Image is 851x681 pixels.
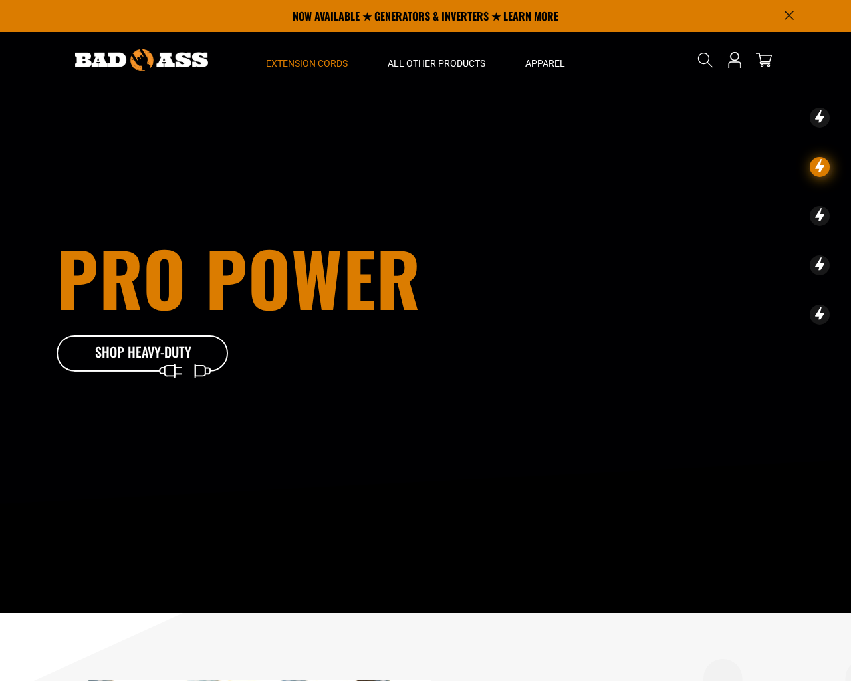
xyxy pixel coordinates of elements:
img: Bad Ass Extension Cords [75,49,208,71]
span: Extension Cords [266,57,348,69]
a: Shop Heavy-Duty [57,335,229,372]
summary: Apparel [505,32,585,88]
span: All Other Products [388,57,485,69]
summary: Search [695,49,716,70]
h1: Pro Power [57,241,499,314]
span: Apparel [525,57,565,69]
summary: Extension Cords [246,32,368,88]
summary: All Other Products [368,32,505,88]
